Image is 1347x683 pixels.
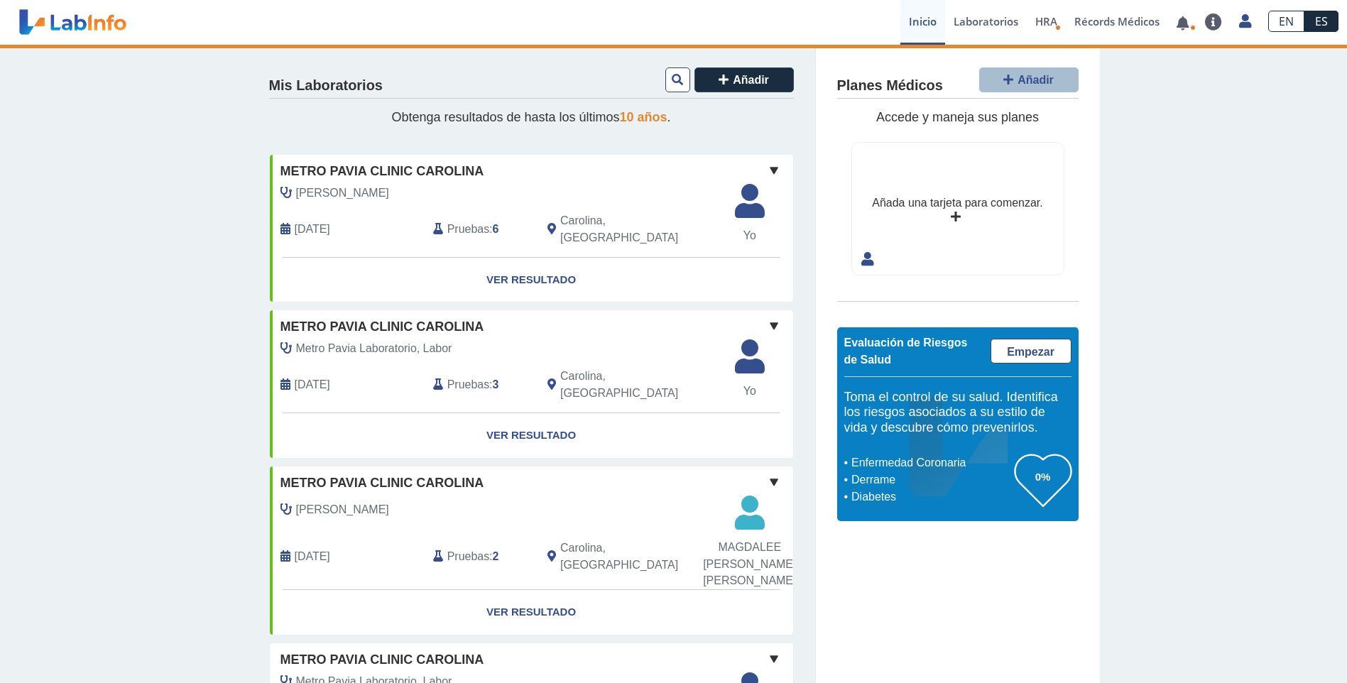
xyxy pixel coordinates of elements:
span: MAGDALEE [PERSON_NAME] [PERSON_NAME] [703,539,796,590]
span: Pruebas [447,221,489,238]
span: Metro Pavia Clinic Carolina [280,162,484,181]
span: HRA [1035,14,1057,28]
span: Evaluación de Riesgos de Salud [844,337,968,366]
a: ES [1304,11,1338,32]
li: Derrame [848,471,1015,488]
span: Carolina, PR [560,368,717,402]
span: Castillo Mieses, Cristina [296,501,389,518]
a: Ver Resultado [270,258,793,302]
span: Carolina, PR [560,212,717,246]
span: 2025-08-25 [295,221,330,238]
h4: Planes Médicos [837,77,943,94]
span: Pruebas [447,548,489,565]
span: Añadir [733,74,769,86]
span: Empezar [1007,346,1054,358]
span: 2025-05-16 [295,548,330,565]
button: Añadir [694,67,794,92]
span: Añadir [1018,74,1054,86]
div: : [422,368,537,402]
b: 6 [493,223,499,235]
span: Metro Pavia Clinic Carolina [280,474,484,493]
div: Añada una tarjeta para comenzar. [872,195,1042,212]
span: Yo [726,227,773,244]
span: Metro Pavia Clinic Carolina [280,650,484,670]
span: Accede y maneja sus planes [876,110,1039,124]
b: 3 [493,378,499,390]
a: Ver Resultado [270,590,793,635]
a: Ver Resultado [270,413,793,458]
span: Carolina, PR [560,540,717,574]
span: Metro Pavia Clinic Carolina [280,317,484,337]
div: : [422,535,537,579]
button: Añadir [979,67,1079,92]
li: Enfermedad Coronaria [848,454,1015,471]
span: 2025-06-02 [295,376,330,393]
span: Metro Pavia Laboratorio, Labor [296,340,452,357]
span: Yo [726,383,773,400]
a: Empezar [991,339,1071,364]
h3: 0% [1015,468,1071,486]
h4: Mis Laboratorios [269,77,383,94]
a: EN [1268,11,1304,32]
b: 2 [493,550,499,562]
span: 10 años [620,110,667,124]
span: Pruebas [447,376,489,393]
div: : [422,212,537,246]
span: Obtenga resultados de hasta los últimos . [391,110,670,124]
li: Diabetes [848,488,1015,506]
span: Roman, Maria [296,185,389,202]
h5: Toma el control de su salud. Identifica los riesgos asociados a su estilo de vida y descubre cómo... [844,390,1071,436]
